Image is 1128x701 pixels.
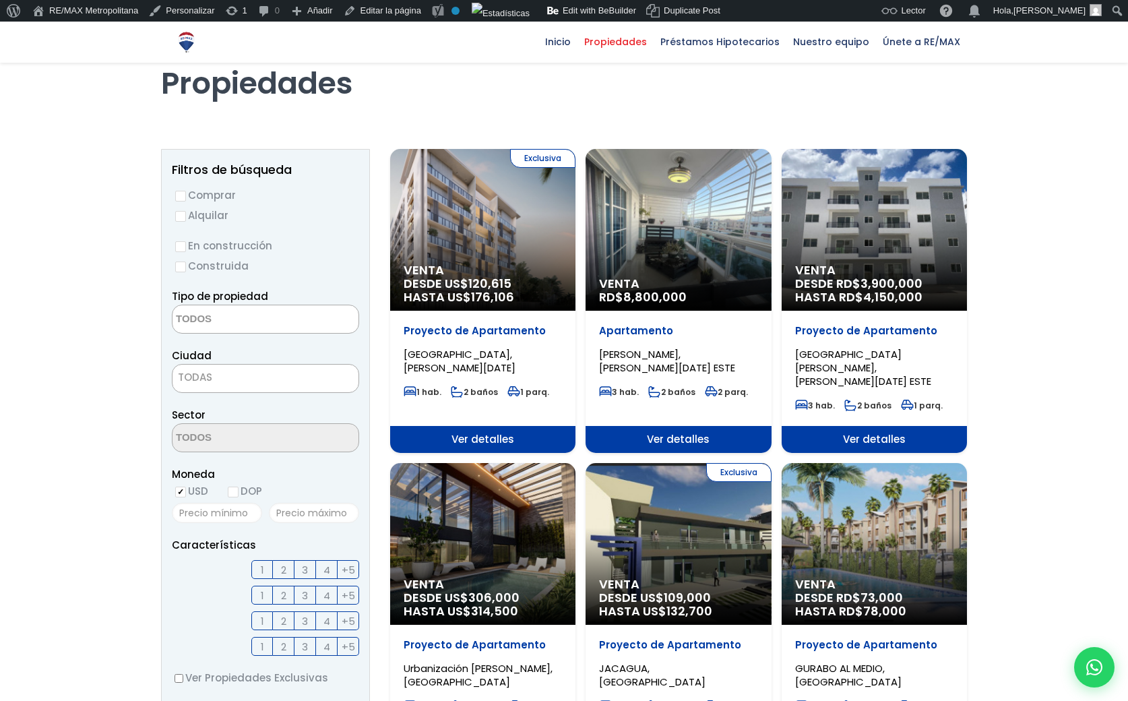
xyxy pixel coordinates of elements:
[323,587,330,604] span: 4
[172,257,359,274] label: Construida
[404,291,562,304] span: HASTA US$
[860,275,922,292] span: 3,900,000
[795,277,953,304] span: DESDE RD$
[471,603,518,619] span: 314,500
[404,347,515,375] span: [GEOGRAPHIC_DATA], [PERSON_NAME][DATE]
[599,578,757,591] span: Venta
[648,386,695,398] span: 2 baños
[795,578,953,591] span: Venta
[172,364,359,393] span: TODAS
[451,7,460,15] div: No indexar
[586,426,771,453] span: Ver detalles
[175,487,186,497] input: USD
[323,613,330,630] span: 4
[468,589,520,606] span: 306,000
[172,466,359,483] span: Moneda
[261,638,264,655] span: 1
[654,32,786,52] span: Préstamos Hipotecarios
[404,661,553,689] span: Urbanización [PERSON_NAME], [GEOGRAPHIC_DATA]
[654,22,786,62] a: Préstamos Hipotecarios
[172,289,268,303] span: Tipo de propiedad
[472,3,530,24] img: Visitas de 48 horas. Haz clic para ver más estadísticas del sitio.
[404,578,562,591] span: Venta
[599,386,639,398] span: 3 hab.
[507,386,549,398] span: 1 parq.
[599,638,757,652] p: Proyecto de Apartamento
[172,537,359,553] p: Características
[172,669,359,686] label: Ver Propiedades Exclusivas
[404,277,562,304] span: DESDE US$
[172,163,359,177] h2: Filtros de búsqueda
[782,426,967,453] span: Ver detalles
[342,638,355,655] span: +5
[666,603,712,619] span: 132,700
[302,561,308,578] span: 3
[795,400,835,411] span: 3 hab.
[795,264,953,277] span: Venta
[281,613,286,630] span: 2
[599,347,735,375] span: [PERSON_NAME], [PERSON_NAME][DATE] ESTE
[175,262,186,272] input: Construida
[901,400,943,411] span: 1 parq.
[404,638,562,652] p: Proyecto de Apartamento
[173,424,303,453] textarea: Search
[599,324,757,338] p: Apartamento
[538,32,577,52] span: Inicio
[795,347,931,388] span: [GEOGRAPHIC_DATA][PERSON_NAME], [PERSON_NAME][DATE] ESTE
[786,32,876,52] span: Nuestro equipo
[323,561,330,578] span: 4
[795,324,953,338] p: Proyecto de Apartamento
[863,603,906,619] span: 78,000
[577,32,654,52] span: Propiedades
[510,149,575,168] span: Exclusiva
[586,149,771,453] a: Venta RD$8,800,000 Apartamento [PERSON_NAME], [PERSON_NAME][DATE] ESTE 3 hab. 2 baños 2 parq. Ver...
[172,237,359,254] label: En construcción
[863,288,922,305] span: 4,150,000
[323,638,330,655] span: 4
[161,28,967,102] h1: Propiedades
[468,275,511,292] span: 120,615
[175,241,186,252] input: En construcción
[844,400,891,411] span: 2 baños
[876,32,967,52] span: Únete a RE/MAX
[786,22,876,62] a: Nuestro equipo
[281,638,286,655] span: 2
[228,487,239,497] input: DOP
[302,587,308,604] span: 3
[404,591,562,618] span: DESDE US$
[172,408,206,422] span: Sector
[538,22,577,62] a: Inicio
[261,613,264,630] span: 1
[599,277,757,291] span: Venta
[172,187,359,204] label: Comprar
[795,638,953,652] p: Proyecto de Apartamento
[599,661,706,689] span: JACAGUA, [GEOGRAPHIC_DATA]
[269,503,359,523] input: Precio máximo
[471,288,514,305] span: 176,106
[705,386,748,398] span: 2 parq.
[342,561,355,578] span: +5
[664,589,711,606] span: 109,000
[390,426,575,453] span: Ver detalles
[178,370,212,384] span: TODAS
[599,605,757,618] span: HASTA US$
[175,191,186,202] input: Comprar
[281,587,286,604] span: 2
[342,587,355,604] span: +5
[172,483,208,499] label: USD
[172,503,262,523] input: Precio mínimo
[342,613,355,630] span: +5
[1013,5,1086,16] span: [PERSON_NAME]
[390,149,575,453] a: Exclusiva Venta DESDE US$120,615 HASTA US$176,106 Proyecto de Apartamento [GEOGRAPHIC_DATA], [PER...
[224,483,262,499] label: DOP
[782,149,967,453] a: Venta DESDE RD$3,900,000 HASTA RD$4,150,000 Proyecto de Apartamento [GEOGRAPHIC_DATA][PERSON_NAME...
[623,288,687,305] span: 8,800,000
[795,591,953,618] span: DESDE RD$
[175,22,198,62] a: RE/MAX Metropolitana
[876,22,967,62] a: Únete a RE/MAX
[172,348,212,363] span: Ciudad
[795,605,953,618] span: HASTA RD$
[261,587,264,604] span: 1
[795,661,902,689] span: GURABO AL MEDIO, [GEOGRAPHIC_DATA]
[173,368,358,387] span: TODAS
